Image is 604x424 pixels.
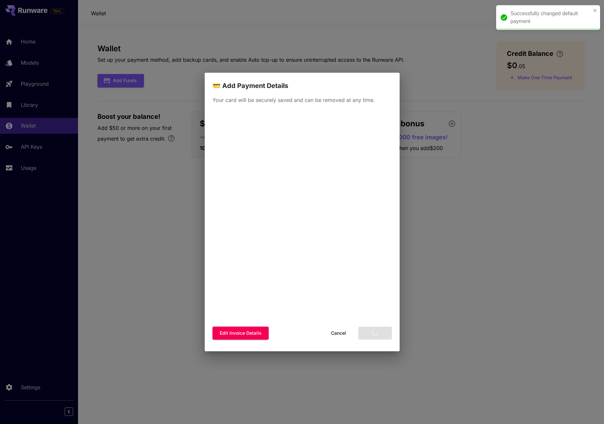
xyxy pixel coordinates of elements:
button: close [593,8,598,13]
div: Successfully changed default payment [510,10,591,25]
button: Cancel [324,327,353,340]
h2: 💳 Add Payment Details [205,73,400,91]
iframe: Secure payment input frame [211,110,393,323]
p: Your card will be securely saved and can be removed at any time. [212,96,392,104]
button: Edit invoice details [212,327,269,340]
